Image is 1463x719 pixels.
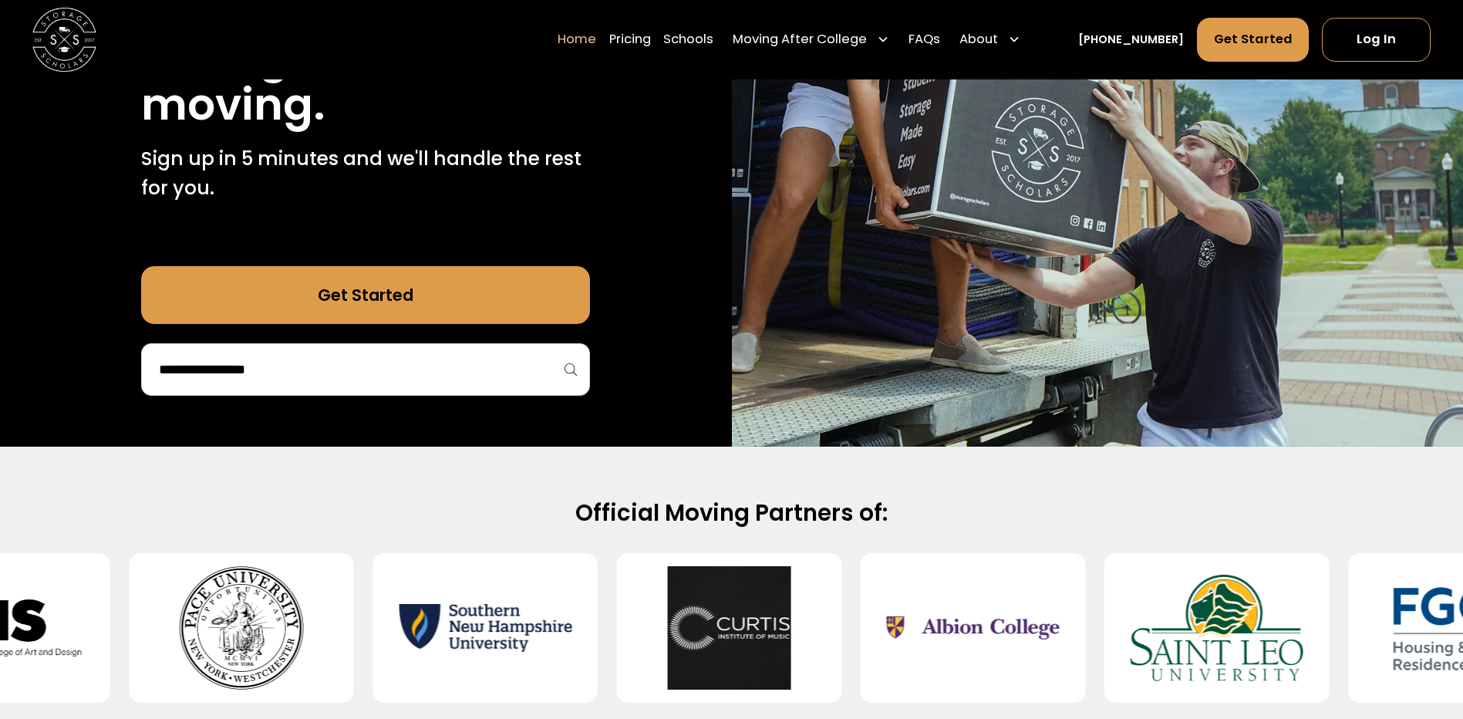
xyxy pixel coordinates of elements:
[558,18,596,62] a: Home
[959,31,998,50] div: About
[726,18,896,62] div: Moving After College
[141,144,590,202] p: Sign up in 5 minutes and we'll handle the rest for you.
[32,8,96,72] img: Storage Scholars main logo
[141,266,590,324] a: Get Started
[733,31,867,50] div: Moving After College
[1197,19,1310,62] a: Get Started
[609,18,651,62] a: Pricing
[1322,19,1431,62] a: Log In
[908,18,940,62] a: FAQs
[886,565,1060,690] img: Albion College
[155,565,329,690] img: Pace University - Pleasantville
[642,565,816,690] img: Curtis Institute of Music
[218,498,1245,528] h2: Official Moving Partners of:
[32,8,96,72] a: home
[1130,565,1303,690] img: Saint Leo University
[399,565,572,690] img: Southern New Hampshire University
[953,18,1027,62] div: About
[1078,32,1184,49] a: [PHONE_NUMBER]
[663,18,713,62] a: Schools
